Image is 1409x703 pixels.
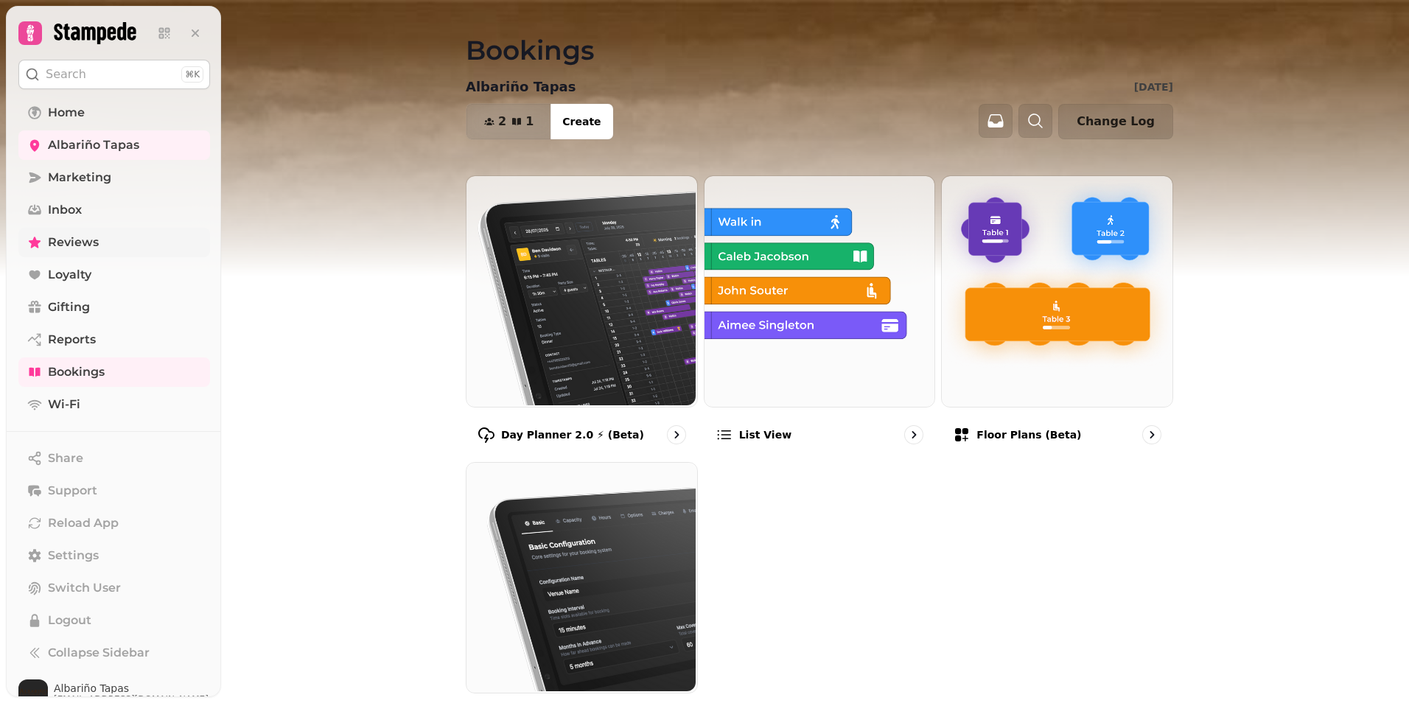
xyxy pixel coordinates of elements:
p: Albariño Tapas [466,77,576,97]
button: Change Log [1058,104,1173,139]
div: ⌘K [181,66,203,83]
p: Floor Plans (beta) [976,427,1081,442]
span: Collapse Sidebar [48,644,150,662]
svg: go to [906,427,921,442]
img: List view [703,175,934,405]
a: Floor Plans (beta)Floor Plans (beta) [941,175,1173,456]
img: Day Planner 2.0 ⚡ (Beta) [465,175,696,405]
a: Day Planner 2.0 ⚡ (Beta)Day Planner 2.0 ⚡ (Beta) [466,175,698,456]
button: 21 [466,104,551,139]
span: Switch User [48,579,121,597]
span: Albariño Tapas [54,683,209,693]
a: Loyalty [18,260,210,290]
a: Gifting [18,293,210,322]
button: Collapse Sidebar [18,638,210,668]
span: Loyalty [48,266,91,284]
span: Bookings [48,363,105,381]
a: Wi-Fi [18,390,210,419]
p: Day Planner 2.0 ⚡ (Beta) [501,427,644,442]
span: 2 [498,116,506,127]
a: Inbox [18,195,210,225]
a: Albariño Tapas [18,130,210,160]
svg: go to [1144,427,1159,442]
span: Reviews [48,234,99,251]
p: List view [739,427,791,442]
a: Settings [18,541,210,570]
a: Reviews [18,228,210,257]
span: Settings [48,547,99,564]
span: 1 [525,116,534,127]
span: Inbox [48,201,82,219]
svg: go to [669,427,684,442]
span: Share [48,450,83,467]
a: Marketing [18,163,210,192]
a: Home [18,98,210,127]
img: Configuration [465,461,696,692]
button: Search⌘K [18,60,210,89]
button: Share [18,444,210,473]
span: Logout [48,612,91,629]
p: [DATE] [1134,80,1173,94]
button: Logout [18,606,210,635]
span: Support [48,482,97,500]
span: Albariño Tapas [48,136,139,154]
a: Bookings [18,357,210,387]
span: Marketing [48,169,111,186]
span: Create [562,116,601,127]
button: Switch User [18,573,210,603]
span: Reload App [48,514,119,532]
span: Reports [48,331,96,349]
span: Wi-Fi [48,396,80,413]
button: Reload App [18,508,210,538]
span: Home [48,104,85,122]
p: Search [46,66,86,83]
span: Change Log [1077,116,1155,127]
img: Floor Plans (beta) [940,175,1171,405]
button: Create [550,104,612,139]
a: List viewList view [704,175,936,456]
a: Reports [18,325,210,354]
span: Gifting [48,298,90,316]
button: Support [18,476,210,506]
